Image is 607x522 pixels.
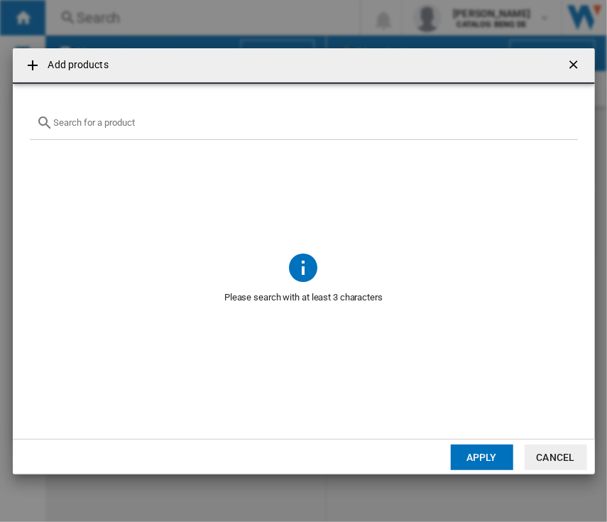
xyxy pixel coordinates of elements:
button: Apply [451,445,513,470]
input: Search for a product [54,117,571,128]
span: Please search with at least 3 characters [30,284,578,311]
button: Cancel [525,445,587,470]
ng-md-icon: getI18NText('BUTTONS.CLOSE_DIALOG') [567,58,584,75]
button: getI18NText('BUTTONS.CLOSE_DIALOG') [561,51,589,80]
md-dialog: {{getI18NText('SELECTIONS.EDITION_POPUP.OPEN_PRODUCTS_POPUP')}} {{::getI18NText('SELECTIONS.EDITI... [13,48,595,474]
h4: Add products [41,58,109,72]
